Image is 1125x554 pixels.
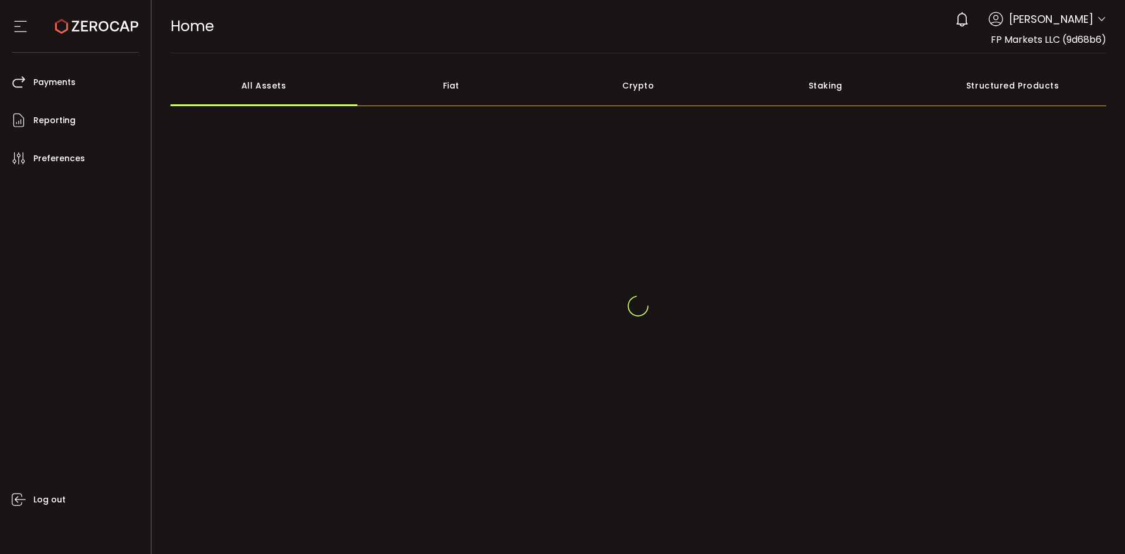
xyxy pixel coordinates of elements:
[33,150,85,167] span: Preferences
[732,65,919,106] div: Staking
[545,65,732,106] div: Crypto
[33,491,66,508] span: Log out
[171,65,358,106] div: All Assets
[33,112,76,129] span: Reporting
[357,65,545,106] div: Fiat
[991,33,1106,46] span: FP Markets LLC (9d68b6)
[1009,11,1093,27] span: [PERSON_NAME]
[33,74,76,91] span: Payments
[171,16,214,36] span: Home
[919,65,1107,106] div: Structured Products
